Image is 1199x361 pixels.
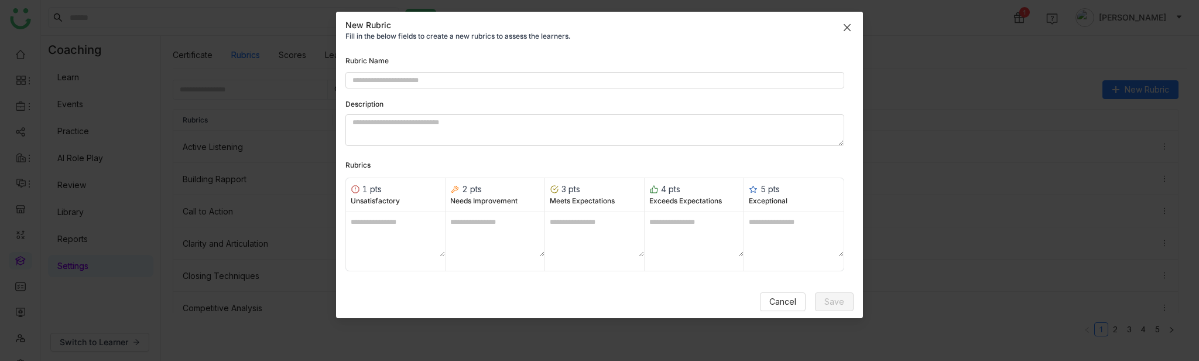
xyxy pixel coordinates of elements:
div: Needs Improvement [450,196,518,207]
div: 3 pts [550,183,580,196]
img: rubric_1.svg [351,185,360,194]
label: Description [345,99,389,110]
img: rubric_2.svg [450,185,460,194]
div: Fill in the below fields to create a new rubrics to assess the learners. [345,31,570,42]
div: 1 pts [351,183,382,196]
button: Save [815,292,854,311]
div: Unsatisfactory [351,196,400,207]
div: Exceeds Expectations [649,196,722,207]
span: Cancel [769,295,796,308]
img: rubric_3.svg [550,185,559,194]
div: 4 pts [649,183,680,196]
div: Rubrics [345,160,371,171]
button: Close [831,12,863,43]
div: New Rubric [345,19,391,31]
div: Meets Expectations [550,196,615,207]
div: 5 pts [749,183,780,196]
button: Cancel [760,292,806,311]
div: 2 pts [450,183,482,196]
img: rubric_5.svg [749,185,758,194]
div: Exceptional [749,196,787,207]
img: rubric_4.svg [649,185,659,194]
label: Rubric Name [345,56,395,66]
